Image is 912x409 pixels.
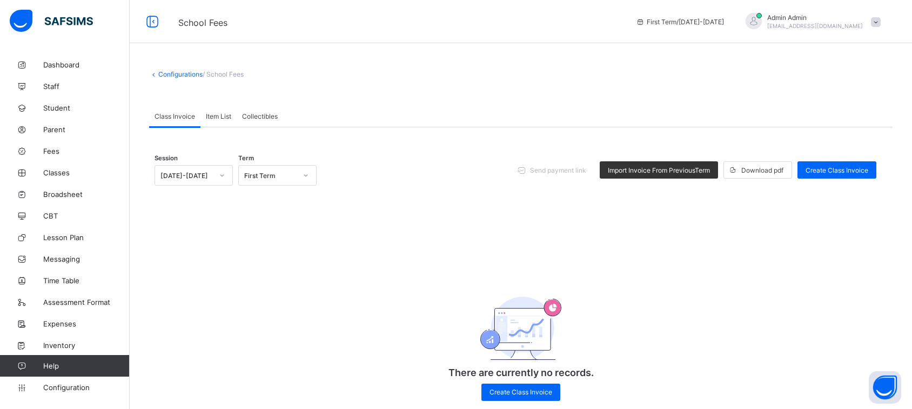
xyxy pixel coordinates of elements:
[43,104,130,112] span: Student
[155,112,195,120] span: Class Invoice
[43,212,130,220] span: CBT
[43,125,130,134] span: Parent
[242,112,278,120] span: Collectibles
[767,13,863,22] span: Admin Admin
[158,70,203,78] a: Configurations
[413,367,629,378] p: There are currently no records.
[43,233,130,242] span: Lesson Plan
[238,154,254,162] span: Term
[43,82,130,91] span: Staff
[489,388,552,396] span: Create Class Invoice
[43,168,130,177] span: Classes
[608,166,710,174] span: Import Invoice From Previous Term
[869,371,901,404] button: Open asap
[43,60,130,69] span: Dashboard
[43,341,130,350] span: Inventory
[43,383,129,392] span: Configuration
[767,23,863,29] span: [EMAIL_ADDRESS][DOMAIN_NAME]
[203,70,244,78] span: / School Fees
[43,362,129,370] span: Help
[741,166,783,174] span: Download pdf
[43,190,130,199] span: Broadsheet
[43,255,130,263] span: Messaging
[43,147,130,155] span: Fees
[206,112,231,120] span: Item List
[735,13,886,31] div: AdminAdmin
[178,17,227,28] span: School Fees
[43,298,130,306] span: Assessment Format
[806,166,868,174] span: Create Class Invoice
[244,172,297,180] div: First Term
[530,166,586,174] span: Send payment link
[10,10,93,32] img: safsims
[43,319,130,328] span: Expenses
[480,297,561,360] img: academics.830fd61bc8807c8ddf7a6434d507d981.svg
[160,172,213,180] div: [DATE]-[DATE]
[636,18,724,26] span: session/term information
[155,154,178,162] span: Session
[43,276,130,285] span: Time Table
